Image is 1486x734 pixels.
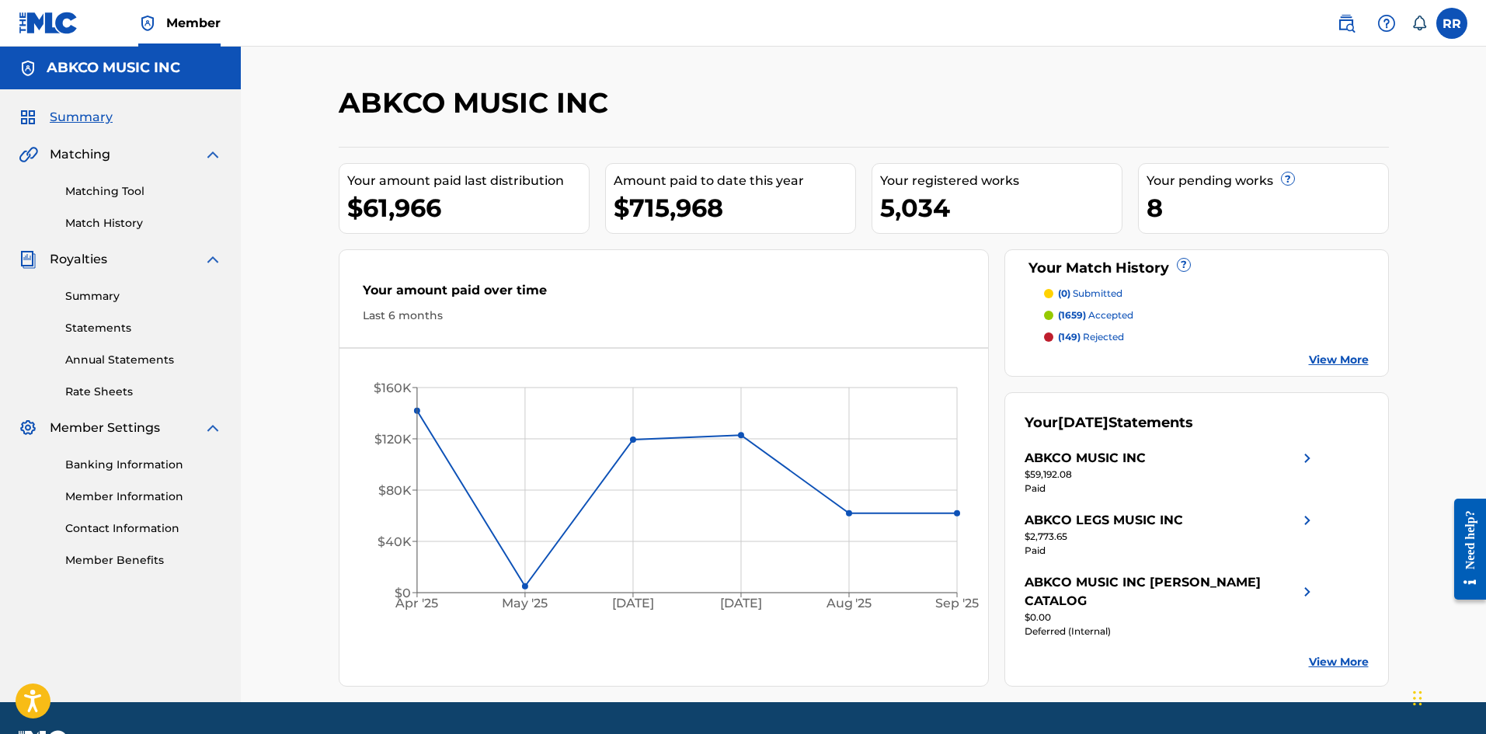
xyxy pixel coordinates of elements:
img: right chevron icon [1298,573,1317,611]
h5: ABKCO MUSIC INC [47,59,180,77]
div: Paid [1025,544,1317,558]
span: ? [1178,259,1190,271]
tspan: [DATE] [720,597,762,611]
a: (0) submitted [1044,287,1369,301]
div: ABKCO LEGS MUSIC INC [1025,511,1183,530]
a: ABKCO MUSIC INCright chevron icon$59,192.08Paid [1025,449,1317,496]
div: ABKCO MUSIC INC [1025,449,1146,468]
a: Statements [65,320,222,336]
span: Matching [50,145,110,164]
span: (1659) [1058,309,1086,321]
img: MLC Logo [19,12,78,34]
div: Amount paid to date this year [614,172,855,190]
div: Your registered works [880,172,1122,190]
tspan: Aug '25 [825,597,872,611]
div: $61,966 [347,190,589,225]
img: Top Rightsholder [138,14,157,33]
tspan: $80K [378,483,411,498]
div: 5,034 [880,190,1122,225]
a: Banking Information [65,457,222,473]
span: (0) [1058,287,1070,299]
h2: ABKCO MUSIC INC [339,85,616,120]
span: ? [1282,172,1294,185]
tspan: $0 [394,586,410,600]
div: Help [1371,8,1402,39]
span: Member [166,14,221,32]
img: Accounts [19,59,37,78]
tspan: Sep '25 [935,597,979,611]
a: Public Search [1331,8,1362,39]
p: accepted [1058,308,1133,322]
p: rejected [1058,330,1124,344]
img: right chevron icon [1298,449,1317,468]
a: (149) rejected [1044,330,1369,344]
a: Rate Sheets [65,384,222,400]
div: Your pending works [1147,172,1388,190]
a: Match History [65,215,222,231]
img: expand [204,145,222,164]
a: Contact Information [65,520,222,537]
div: Your Match History [1025,258,1369,279]
div: Deferred (Internal) [1025,624,1317,638]
div: Notifications [1411,16,1427,31]
p: submitted [1058,287,1122,301]
tspan: $120K [374,432,411,447]
tspan: $160K [373,381,411,395]
a: Annual Statements [65,352,222,368]
div: Paid [1025,482,1317,496]
img: expand [204,419,222,437]
a: ABKCO LEGS MUSIC INCright chevron icon$2,773.65Paid [1025,511,1317,558]
div: $59,192.08 [1025,468,1317,482]
a: Member Benefits [65,552,222,569]
img: expand [204,250,222,269]
a: (1659) accepted [1044,308,1369,322]
span: (149) [1058,331,1081,343]
iframe: Chat Widget [1408,659,1486,734]
a: View More [1309,352,1369,368]
a: Matching Tool [65,183,222,200]
div: 8 [1147,190,1388,225]
img: right chevron icon [1298,511,1317,530]
img: Royalties [19,250,37,269]
img: search [1337,14,1355,33]
div: ABKCO MUSIC INC [PERSON_NAME] CATALOG [1025,573,1298,611]
tspan: May '25 [502,597,548,611]
a: SummarySummary [19,108,113,127]
span: Member Settings [50,419,160,437]
a: ABKCO MUSIC INC [PERSON_NAME] CATALOGright chevron icon$0.00Deferred (Internal) [1025,573,1317,638]
img: Member Settings [19,419,37,437]
div: Your Statements [1025,412,1193,433]
div: User Menu [1436,8,1467,39]
img: help [1377,14,1396,33]
tspan: Apr '25 [395,597,438,611]
div: $0.00 [1025,611,1317,624]
img: Summary [19,108,37,127]
div: Drag [1413,675,1422,722]
span: Royalties [50,250,107,269]
a: Summary [65,288,222,304]
a: View More [1309,654,1369,670]
a: Member Information [65,489,222,505]
div: Your amount paid over time [363,281,966,308]
div: $715,968 [614,190,855,225]
tspan: [DATE] [612,597,654,611]
div: $2,773.65 [1025,530,1317,544]
div: Your amount paid last distribution [347,172,589,190]
img: Matching [19,145,38,164]
div: Last 6 months [363,308,966,324]
tspan: $40K [377,534,411,549]
span: [DATE] [1058,414,1108,431]
span: Summary [50,108,113,127]
iframe: Resource Center [1442,487,1486,612]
